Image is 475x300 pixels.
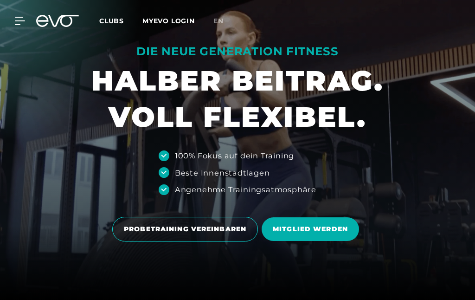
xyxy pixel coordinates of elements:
[213,17,224,25] span: en
[91,63,384,135] h1: HALBER BEITRAG. VOLL FLEXIBEL.
[112,210,262,248] a: PROBETRAINING VEREINBAREN
[273,224,348,234] span: MITGLIED WERDEN
[99,17,124,25] span: Clubs
[175,184,316,195] div: Angenehme Trainingsatmosphäre
[262,210,363,248] a: MITGLIED WERDEN
[99,16,142,25] a: Clubs
[124,224,246,234] span: PROBETRAINING VEREINBAREN
[142,17,195,25] a: MYEVO LOGIN
[213,16,235,26] a: en
[175,150,294,161] div: 100% Fokus auf dein Training
[175,167,270,178] div: Beste Innenstadtlagen
[91,44,384,59] div: DIE NEUE GENERATION FITNESS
